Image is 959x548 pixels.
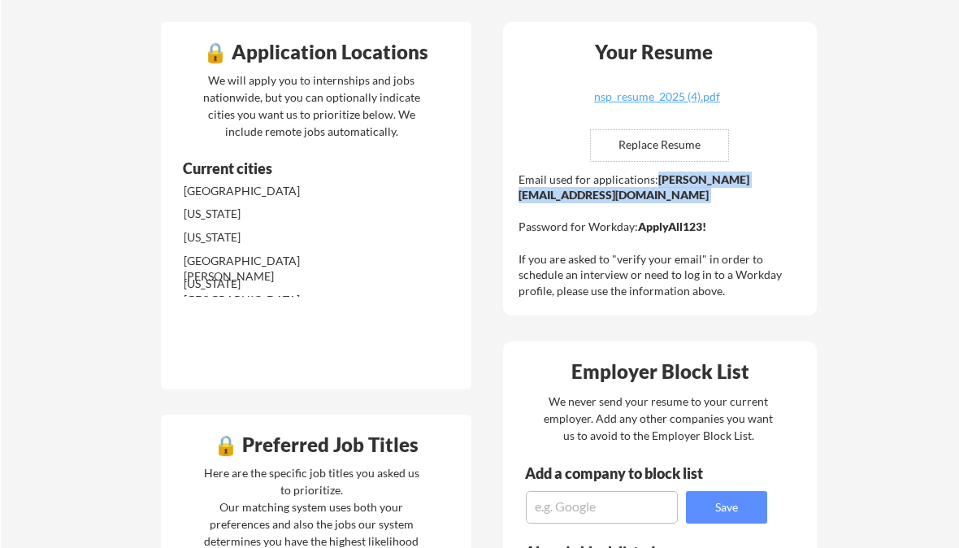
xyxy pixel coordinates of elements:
[561,91,754,102] div: nsp_resume_2025 (4).pdf
[165,42,467,62] div: 🔒 Application Locations
[510,362,812,381] div: Employer Block List
[184,253,355,285] div: [GEOGRAPHIC_DATA][PERSON_NAME]
[184,206,355,222] div: [US_STATE]
[184,229,355,246] div: [US_STATE]
[165,435,467,454] div: 🔒 Preferred Job Titles
[200,72,423,140] div: We will apply you to internships and jobs nationwide, but you can optionally indicate cities you ...
[686,491,767,524] button: Save
[543,393,775,444] div: We never send your resume to your current employer. Add any other companies you want us to avoid ...
[561,91,754,116] a: nsp_resume_2025 (4).pdf
[184,276,355,307] div: [US_STATE][GEOGRAPHIC_DATA]
[525,466,728,481] div: Add a company to block list
[574,42,735,62] div: Your Resume
[183,161,408,176] div: Current cities
[184,183,355,199] div: [GEOGRAPHIC_DATA]
[519,172,805,299] div: Email used for applications: Password for Workday: If you are asked to "verify your email" in ord...
[638,220,706,233] strong: ApplyAll123!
